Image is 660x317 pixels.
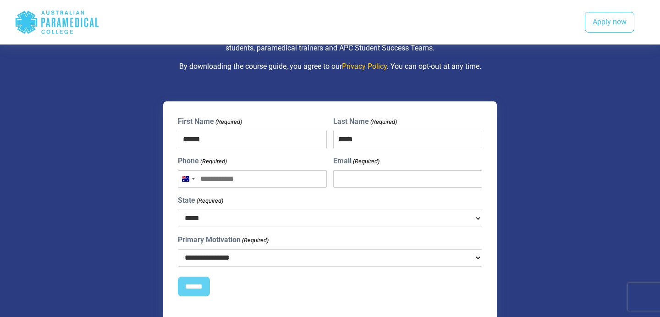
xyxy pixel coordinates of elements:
button: Selected country [178,171,198,187]
span: (Required) [200,157,227,166]
label: Phone [178,156,227,167]
span: (Required) [242,236,269,245]
label: Primary Motivation [178,234,269,245]
a: Privacy Policy [342,62,387,71]
span: (Required) [215,117,242,127]
span: (Required) [369,117,397,127]
p: By downloading the course guide, you agree to our . You can opt-out at any time. [62,61,598,72]
label: Last Name [333,116,397,127]
span: (Required) [352,157,379,166]
label: Email [333,156,379,167]
a: Apply now [585,12,634,33]
label: State [178,195,223,206]
label: First Name [178,116,242,127]
div: Australian Paramedical College [15,7,99,37]
span: (Required) [196,196,224,206]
